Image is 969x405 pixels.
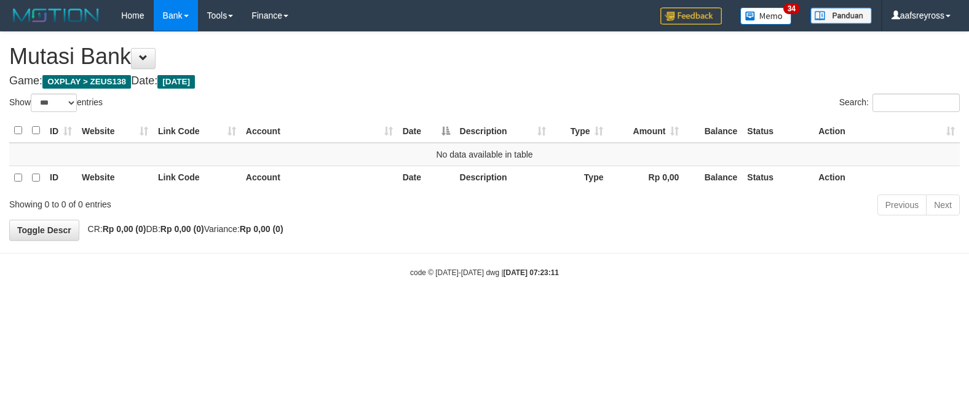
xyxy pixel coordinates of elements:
th: Type: activate to sort column ascending [551,119,609,143]
span: 34 [783,3,800,14]
h4: Game: Date: [9,75,960,87]
th: Date: activate to sort column descending [398,119,455,143]
a: Toggle Descr [9,220,79,241]
strong: Rp 0,00 (0) [103,224,146,234]
th: ID [45,166,77,190]
img: MOTION_logo.png [9,6,103,25]
div: Showing 0 to 0 of 0 entries [9,193,395,211]
th: Description: activate to sort column ascending [455,119,551,143]
th: Status [742,166,813,190]
th: Account: activate to sort column ascending [241,119,398,143]
label: Search: [839,94,960,112]
th: Description [455,166,551,190]
th: Status [742,119,813,143]
th: Type [551,166,609,190]
strong: Rp 0,00 (0) [240,224,283,234]
th: Website: activate to sort column ascending [77,119,153,143]
th: Balance [684,119,742,143]
th: Account [241,166,398,190]
th: Date [398,166,455,190]
a: Next [926,194,960,215]
th: Link Code [153,166,241,190]
th: Amount: activate to sort column ascending [608,119,684,143]
th: Action: activate to sort column ascending [813,119,960,143]
th: Link Code: activate to sort column ascending [153,119,241,143]
small: code © [DATE]-[DATE] dwg | [410,268,559,277]
a: Previous [877,194,927,215]
h1: Mutasi Bank [9,44,960,69]
strong: [DATE] 07:23:11 [504,268,559,277]
span: OXPLAY > ZEUS138 [42,75,131,89]
th: Balance [684,166,742,190]
img: Button%20Memo.svg [740,7,792,25]
th: ID: activate to sort column ascending [45,119,77,143]
th: Rp 0,00 [608,166,684,190]
input: Search: [872,94,960,112]
img: panduan.png [810,7,872,24]
td: No data available in table [9,143,960,166]
th: Website [77,166,153,190]
span: [DATE] [157,75,195,89]
select: Showentries [31,94,77,112]
span: CR: DB: Variance: [82,224,283,234]
img: Feedback.jpg [660,7,722,25]
th: Action [813,166,960,190]
strong: Rp 0,00 (0) [160,224,204,234]
label: Show entries [9,94,103,112]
